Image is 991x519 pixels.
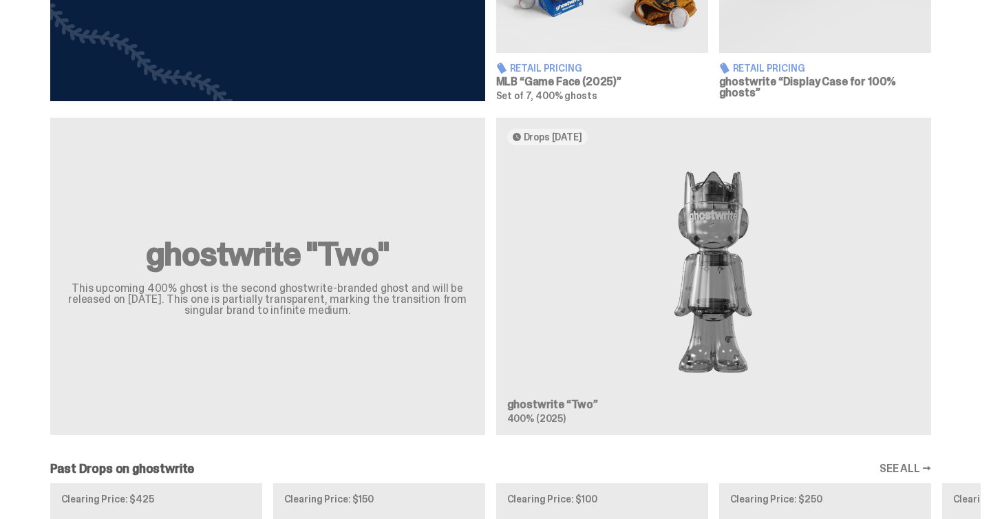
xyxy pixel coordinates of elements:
p: Clearing Price: $100 [507,494,697,504]
h3: MLB “Game Face (2025)” [496,76,708,87]
h2: Past Drops on ghostwrite [50,463,195,475]
p: This upcoming 400% ghost is the second ghostwrite-branded ghost and will be released on [DATE]. T... [67,283,469,316]
span: Retail Pricing [510,63,582,73]
span: Retail Pricing [733,63,805,73]
h3: ghostwrite “Two” [507,399,920,410]
p: Clearing Price: $150 [284,494,474,504]
h2: ghostwrite "Two" [67,237,469,271]
a: SEE ALL → [880,463,931,474]
p: Clearing Price: $425 [61,494,251,504]
span: Set of 7, 400% ghosts [496,89,597,102]
img: Two [507,156,920,389]
span: Drops [DATE] [524,131,582,142]
span: 400% (2025) [507,412,566,425]
h3: ghostwrite “Display Case for 100% ghosts” [719,76,931,98]
p: Clearing Price: $250 [730,494,920,504]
